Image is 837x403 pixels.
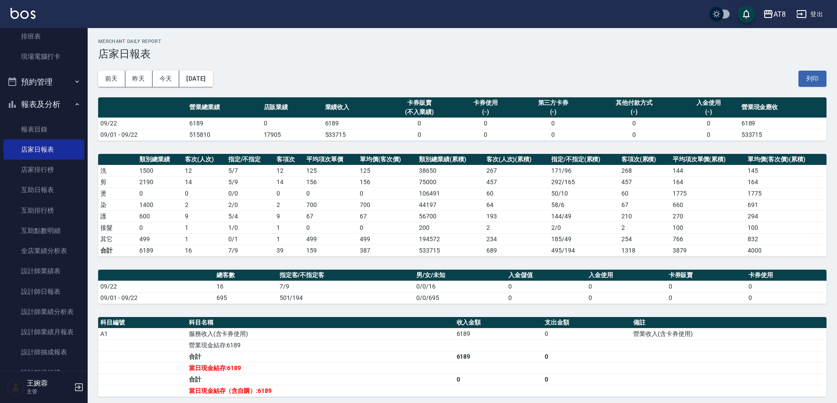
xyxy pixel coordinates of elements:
[4,241,84,261] a: 全店業績分析表
[98,71,125,87] button: 前天
[274,176,304,188] td: 14
[277,270,415,281] th: 指定客/不指定客
[619,176,670,188] td: 457
[98,317,826,397] table: a dense table
[274,165,304,176] td: 12
[619,154,670,165] th: 客項次(累積)
[619,188,670,199] td: 60
[187,317,454,328] th: 科目名稱
[549,176,619,188] td: 292 / 165
[417,176,484,188] td: 75000
[304,210,358,222] td: 67
[27,388,71,396] p: 主管
[670,188,746,199] td: 1775
[183,199,226,210] td: 2
[262,97,323,118] th: 店販業績
[745,176,826,188] td: 164
[484,176,549,188] td: 457
[358,233,417,245] td: 499
[4,302,84,322] a: 設計師業績分析表
[226,165,275,176] td: 5 / 7
[183,154,226,165] th: 客次(人次)
[137,199,183,210] td: 1400
[516,118,591,129] td: 0
[11,8,35,19] img: Logo
[226,222,275,233] td: 1 / 0
[98,292,214,303] td: 09/01 - 09/22
[680,107,737,117] div: (-)
[183,165,226,176] td: 12
[187,129,262,140] td: 515810
[214,281,277,292] td: 16
[98,222,137,233] td: 接髮
[590,129,677,140] td: 0
[484,233,549,245] td: 234
[667,281,747,292] td: 0
[137,165,183,176] td: 1500
[98,210,137,222] td: 護
[358,188,417,199] td: 0
[745,233,826,245] td: 832
[417,154,484,165] th: 類別總業績(累積)
[619,222,670,233] td: 2
[543,328,631,339] td: 0
[667,270,747,281] th: 卡券販賣
[670,222,746,233] td: 100
[549,245,619,256] td: 495/194
[384,129,455,140] td: 0
[304,188,358,199] td: 0
[417,233,484,245] td: 194572
[98,199,137,210] td: 染
[745,165,826,176] td: 145
[592,107,675,117] div: (-)
[738,5,755,23] button: save
[619,165,670,176] td: 268
[4,160,84,180] a: 店家排行榜
[384,118,455,129] td: 0
[745,245,826,256] td: 4000
[586,292,667,303] td: 0
[590,118,677,129] td: 0
[187,351,454,362] td: 合計
[773,9,786,20] div: AT8
[304,154,358,165] th: 平均項次單價
[183,245,226,256] td: 16
[798,71,826,87] button: 列印
[670,199,746,210] td: 660
[549,199,619,210] td: 58 / 6
[98,270,826,304] table: a dense table
[484,222,549,233] td: 2
[187,118,262,129] td: 6189
[323,97,384,118] th: 業績收入
[153,71,180,87] button: 今天
[27,379,71,388] h5: 王婉蓉
[518,98,589,107] div: 第三方卡券
[592,98,675,107] div: 其他付款方式
[226,188,275,199] td: 0 / 0
[4,46,84,67] a: 現場電腦打卡
[183,188,226,199] td: 0
[484,154,549,165] th: 客次(人次)(累積)
[4,180,84,200] a: 互助日報表
[98,118,187,129] td: 09/22
[680,98,737,107] div: 入金使用
[417,165,484,176] td: 38650
[304,245,358,256] td: 159
[457,98,514,107] div: 卡券使用
[358,165,417,176] td: 125
[454,317,543,328] th: 收入金額
[543,374,631,385] td: 0
[745,210,826,222] td: 294
[670,233,746,245] td: 766
[4,261,84,281] a: 設計師業績表
[543,351,631,362] td: 0
[214,292,277,303] td: 695
[358,222,417,233] td: 0
[277,292,415,303] td: 501/194
[98,188,137,199] td: 燙
[4,93,84,116] button: 報表及分析
[274,233,304,245] td: 1
[4,26,84,46] a: 排班表
[454,328,543,339] td: 6189
[4,282,84,302] a: 設計師日報表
